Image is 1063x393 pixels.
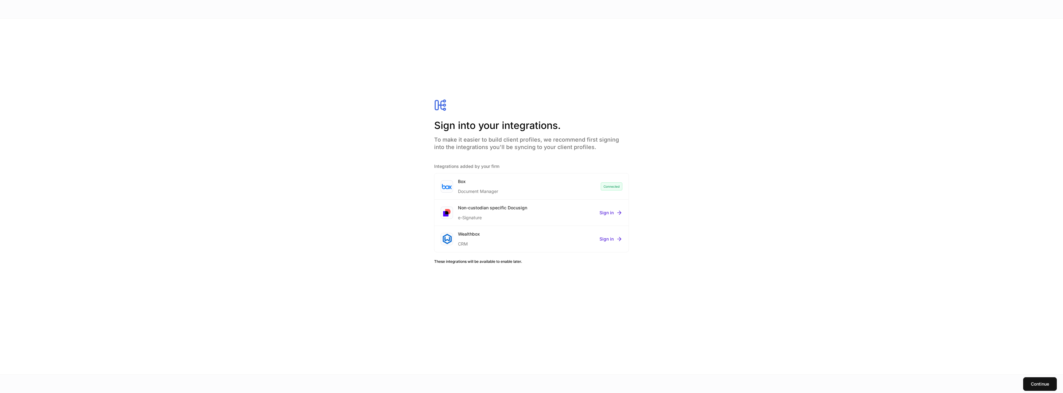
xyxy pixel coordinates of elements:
div: Wealthbox [458,231,480,237]
div: e-Signature [458,211,527,221]
div: Document Manager [458,185,498,194]
h6: These integrations will be available to enable later. [434,258,629,264]
button: Sign in [599,210,622,216]
h5: Integrations added by your firm [434,163,629,169]
div: Non-custodian specific Docusign [458,205,527,211]
button: Sign in [599,236,622,242]
div: CRM [458,237,480,247]
div: Box [458,178,498,185]
h4: To make it easier to build client profiles, we recommend first signing into the integrations you'... [434,132,629,151]
img: oYqM9ojoZLfzCHUefNbBcWHcyDPbQKagtYciMC8pFl3iZXy3dU33Uwy+706y+0q2uJ1ghNQf2OIHrSh50tUd9HaB5oMc62p0G... [442,184,452,189]
h2: Sign into your integrations. [434,119,629,132]
div: Connected [601,182,622,190]
div: Continue [1031,382,1049,386]
button: Continue [1023,377,1057,391]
